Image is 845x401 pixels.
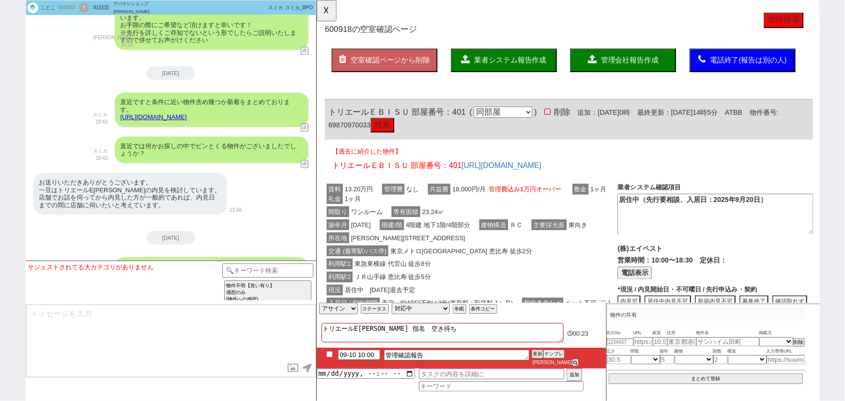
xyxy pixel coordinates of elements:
span: ＪＲ山手線 恵比寿 徒歩5分 [39,292,125,304]
span: スミカ_BPO [285,5,313,10]
span: 交通 (最寄駅/バス停) [11,264,77,276]
span: [PERSON_NAME] [532,360,572,365]
span: 間取 [631,348,660,355]
input: https://suumo.jp/chintai/jnc_000022489271 [633,337,653,346]
button: ↺ [301,160,308,168]
input: キーワード [419,381,584,391]
button: 管理会社報告作成 [273,52,386,77]
input: 5 [660,355,675,364]
a: [URL][DOMAIN_NAME] [121,113,187,121]
span: 削除 [251,116,273,125]
div: ! [79,3,89,13]
button: 業者システム報告作成 [144,52,258,77]
span: 居住中 [DATE]退去予定 [28,306,108,318]
input: https://suumo.jp/chintai/jnc_000022489271 [767,355,805,364]
button: 検索 [58,127,83,142]
span: 礼金 [11,208,28,219]
p: 業者システム確認項目 [323,197,534,206]
button: 条件コピー [469,304,497,314]
span: 築年 [660,348,675,355]
button: ↺ [301,123,308,132]
input: 1234567 [607,339,633,346]
span: ) [234,116,237,125]
span: 管理費込み1万円オーバー [182,198,265,209]
div: お送りいただきありがとうございます。 一旦はトリエールE[PERSON_NAME]の内見を検討しています。 店舗でお話を伺ってから内見した方が一般的であれば、内見日までの間に店舗に伺いたいと考え... [33,173,227,215]
span: 住所 [667,329,696,337]
div: 91日目 [93,4,109,12]
span: 予定 [DATE]下旬 / 2年(更新料 : 新賃料 1ヶ月) [68,320,213,332]
p: * 現況 / 内見開始日・不可曜日 / 先行申込み・契約 [323,306,534,316]
button: 空室確認ページから削除 [16,52,130,77]
span: スミカ [268,5,283,10]
span: 入力専用URL [767,348,805,355]
input: 🔍キーワード検索 [222,263,314,278]
span: 入居日 / 契約期間 [11,320,68,332]
span: 家賃 [653,329,667,337]
p: 14:12 [93,41,133,49]
span: 業者システム報告作成 [169,61,247,69]
button: 募集終了 [455,318,486,331]
button: まとめて登録 [609,373,803,384]
h1: の空室確認ページ [9,27,534,37]
span: ( [160,116,167,125]
span: 物件名 [696,329,759,337]
span: 23.24㎡ [111,222,139,233]
input: 2 [713,355,728,364]
button: 電話終了(報告は別の人) [401,52,515,77]
button: 居住中内見不可 [353,318,402,331]
div: 直近では何かお探しの中でピンとくる物件がございましたでしょうか？ [115,137,308,163]
span: 東急東横線 代官山 徒歩8分 [39,278,125,290]
span: 最終更新：[DATE]14時5分 [337,117,431,125]
span: 建物構造 [175,236,206,247]
button: 新築内見不可 [407,318,450,331]
span: トリエールＥＢＩＳＵ 部屋番号：401 [13,116,160,125]
p: [PERSON_NAME] [93,34,133,42]
span: 利用駅1 [11,278,39,290]
span: 東京メトロ[GEOGRAPHIC_DATA] 恵比寿 徒歩2分 [77,264,233,276]
button: 確認取れず [490,318,527,331]
span: 管理会社報告作成 [306,61,368,69]
span: 主要採光面 [231,236,269,247]
button: ステータス [361,304,389,314]
span: 追加：[DATE]0時 [273,117,337,125]
span: URL [633,329,653,337]
div: かしこまりました、それではまた9月中旬ごろに退去し内見開始となりましたらお知らせしますね！ LINEでまずはお知らせいたします！ ※内見なしで即決される方が出る等で、その前に終了する場合もございます。 [115,257,308,314]
div: ことこ [40,4,56,12]
span: 広さ [607,348,631,355]
button: 電話表示 [323,287,360,300]
span: 共益費 [120,198,144,209]
div: [DATE] [147,66,195,80]
span: 所在地 [11,250,35,262]
span: 利用駅2 [11,292,39,304]
span: 電話終了(報告は別の人) [423,61,506,69]
button: 追加 [567,369,582,381]
button: ↺ [301,46,308,55]
div: 直近ですと条件に近い物件含め幾つか新着をまとめております。 [115,93,308,127]
span: (株)エイペスト [323,263,372,271]
span: 1ヶ月 [28,208,49,219]
span: [DATE] [35,236,60,247]
input: 東京都港区海岸３ [667,337,696,346]
span: 契約条件など [221,320,265,332]
span: ATBB [439,117,458,125]
p: スミカ [93,111,108,119]
span: 専有面積 [80,222,111,233]
span: 13.20万円 [28,198,62,209]
input: タスクの内容を詳細に [419,369,564,379]
button: 内見可 [323,318,348,331]
span: 階数 [713,348,728,355]
span: 18,000円/月 [144,198,267,209]
span: 建物 [675,348,713,355]
p: 21:56 [230,206,242,214]
div: [DATE] [147,231,195,245]
span: トリエールＥＢＩＳＵ 部屋番号：401 [16,173,156,183]
div: アパマンショップ[PERSON_NAME][GEOGRAPHIC_DATA][PERSON_NAME]店 [113,0,162,15]
span: 階建/階 [68,236,94,247]
button: 物件不明【良い有り】 感想のみ (物件への感想) [224,280,312,305]
span: 00:23 [573,330,589,337]
span: なし [94,198,112,209]
p: 【過去に紹介した物件】 [16,158,526,168]
span: 掲載元 [759,329,772,337]
span: 敷金 [275,198,292,209]
span: 間取り [11,222,35,233]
